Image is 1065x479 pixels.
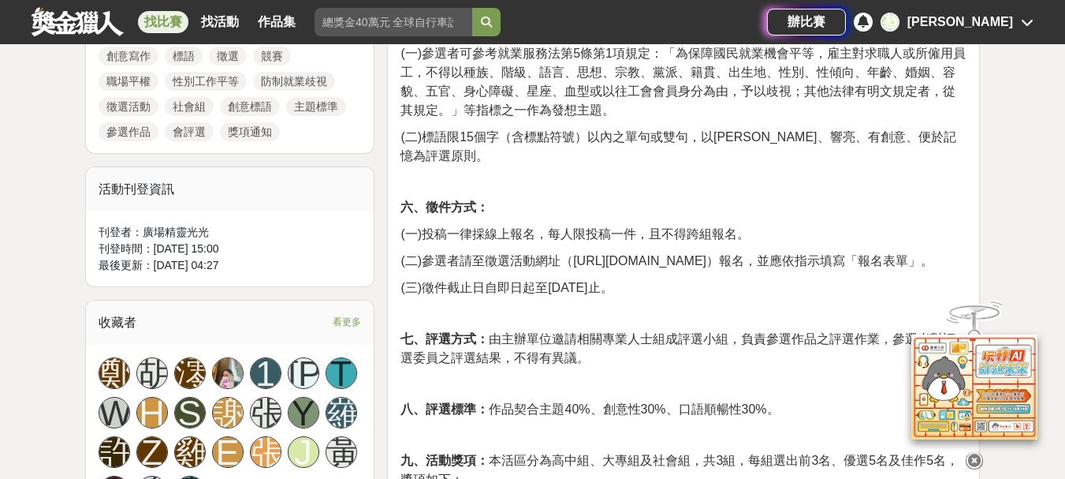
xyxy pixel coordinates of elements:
img: d2146d9a-e6f6-4337-9592-8cefde37ba6b.png [911,335,1037,440]
div: 最後更新： [DATE] 04:27 [99,257,362,274]
a: 創意寫作 [99,47,158,65]
a: Avatar [212,357,244,389]
a: 會評選 [165,122,214,141]
strong: 七、評選方式： [400,332,489,346]
div: 刊登時間： [DATE] 15:00 [99,241,362,257]
a: 鄭 [99,357,130,389]
div: 刊登者： 廣場精靈光光 [99,224,362,241]
span: 收藏者 [99,316,136,329]
a: 競賽 [253,47,291,65]
a: T [326,357,357,389]
a: 找比賽 [138,11,188,33]
span: (一)投稿一律採線上報名，每人限投稿一件，且不得跨組報名。 [400,227,750,241]
a: J [288,436,319,468]
span: 看更多 [333,313,361,331]
a: 徵選活動 [99,97,158,116]
a: 張 [250,436,281,468]
a: 黃 [326,436,357,468]
a: 徵選 [209,47,247,65]
a: Y [288,397,319,428]
a: 標語 [165,47,203,65]
a: 許 [99,436,130,468]
span: (二)標語限15個字（含標點符號）以內之單句或雙句，以[PERSON_NAME]、響亮、有創意、便於記憶為評選原則。 [400,130,955,163]
span: (二)參選者請至徵選活動網址（[URL][DOMAIN_NAME]）報名，並應依指示填寫「報名表單」。 [400,254,933,268]
a: Z [136,436,168,468]
span: 由主辦單位邀請相關專業人士組成評選小組，負責參選作品之評選作業，參選者對評選委員之評選結果，不得有異議。 [400,332,955,365]
a: 辦比賽 [767,9,846,36]
div: [PERSON_NAME] [907,13,1013,32]
a: [PERSON_NAME] [288,357,319,389]
a: S [174,397,206,428]
a: 羅 [326,397,357,428]
span: (一)參選者可參考就業服務法第5條第1項規定：「為保障國民就業機會平等，雇主對求職人或所僱用員工，不得以種族、階級、語言、思想、宗教、黨派、籍貫、出生地、性別、性傾向、年齡、婚姻、容貌、五官、身... [400,47,965,117]
a: 張 [250,397,281,428]
a: 雞 [174,436,206,468]
a: 創意標語 [220,97,280,116]
a: W [99,397,130,428]
strong: 九、活動獎項： [400,454,489,467]
a: 防制就業歧視 [253,72,335,91]
a: 作品集 [251,11,302,33]
a: 參選作品 [99,122,158,141]
a: 主題標準 [286,97,346,116]
img: Avatar [213,358,243,388]
span: 作品契合主題40%、創意性30%、口語順暢性30%。 [400,402,779,416]
a: E [212,436,244,468]
strong: 八、評選標準： [400,402,489,416]
a: 謝 [212,397,244,428]
a: 獎項通知 [220,122,280,141]
strong: 六、徵件方式： [400,200,489,214]
a: H [136,397,168,428]
a: 性別工作平等 [165,72,247,91]
div: 活動刊登資訊 [86,167,374,211]
a: 澪 [174,357,206,389]
div: 蔡 [881,13,899,32]
a: 職場平權 [99,72,158,91]
a: 胡 [136,357,168,389]
input: 總獎金40萬元 全球自行車設計比賽 [315,8,472,36]
span: (三)徵件截止日自即日起至[DATE]止。 [400,281,613,294]
a: 找活動 [195,11,245,33]
a: 社會組 [165,97,214,116]
a: 1 [250,357,281,389]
